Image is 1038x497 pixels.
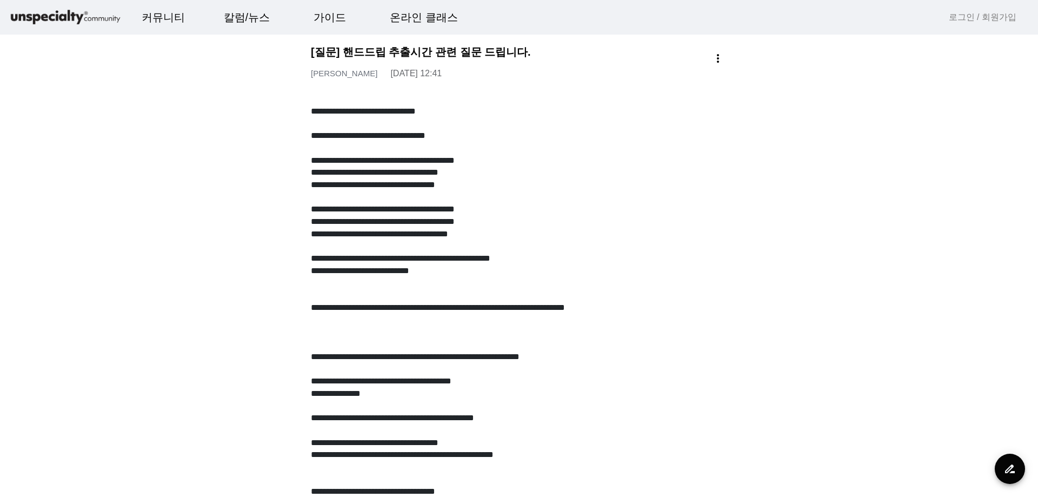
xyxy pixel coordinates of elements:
a: [PERSON_NAME] [311,69,377,78]
a: 커뮤니티 [133,3,194,32]
span: 홈 [34,359,41,368]
a: 가이드 [305,3,355,32]
span: [DATE] 12:41 [390,69,442,78]
a: 로그인 / 회원가입 [949,11,1016,24]
span: 설정 [167,359,180,368]
a: 온라인 클래스 [381,3,467,32]
a: 칼럼/뉴스 [215,3,279,32]
a: 대화 [71,343,139,370]
a: 홈 [3,343,71,370]
span: 대화 [99,360,112,368]
h3: [질문] 핸드드립 추출시간 관련 질문 드립니다. [311,45,731,58]
img: logo [9,8,122,27]
a: 설정 [139,343,208,370]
